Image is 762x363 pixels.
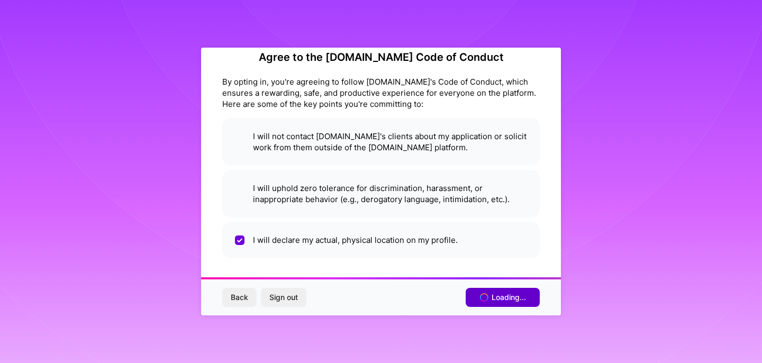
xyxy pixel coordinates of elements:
[222,76,540,110] div: By opting in, you're agreeing to follow [DOMAIN_NAME]'s Code of Conduct, which ensures a rewardin...
[222,51,540,63] h2: Agree to the [DOMAIN_NAME] Code of Conduct
[231,292,248,303] span: Back
[269,292,298,303] span: Sign out
[222,170,540,217] li: I will uphold zero tolerance for discrimination, harassment, or inappropriate behavior (e.g., der...
[222,288,257,307] button: Back
[222,222,540,258] li: I will declare my actual, physical location on my profile.
[222,118,540,166] li: I will not contact [DOMAIN_NAME]'s clients about my application or solicit work from them outside...
[261,288,306,307] button: Sign out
